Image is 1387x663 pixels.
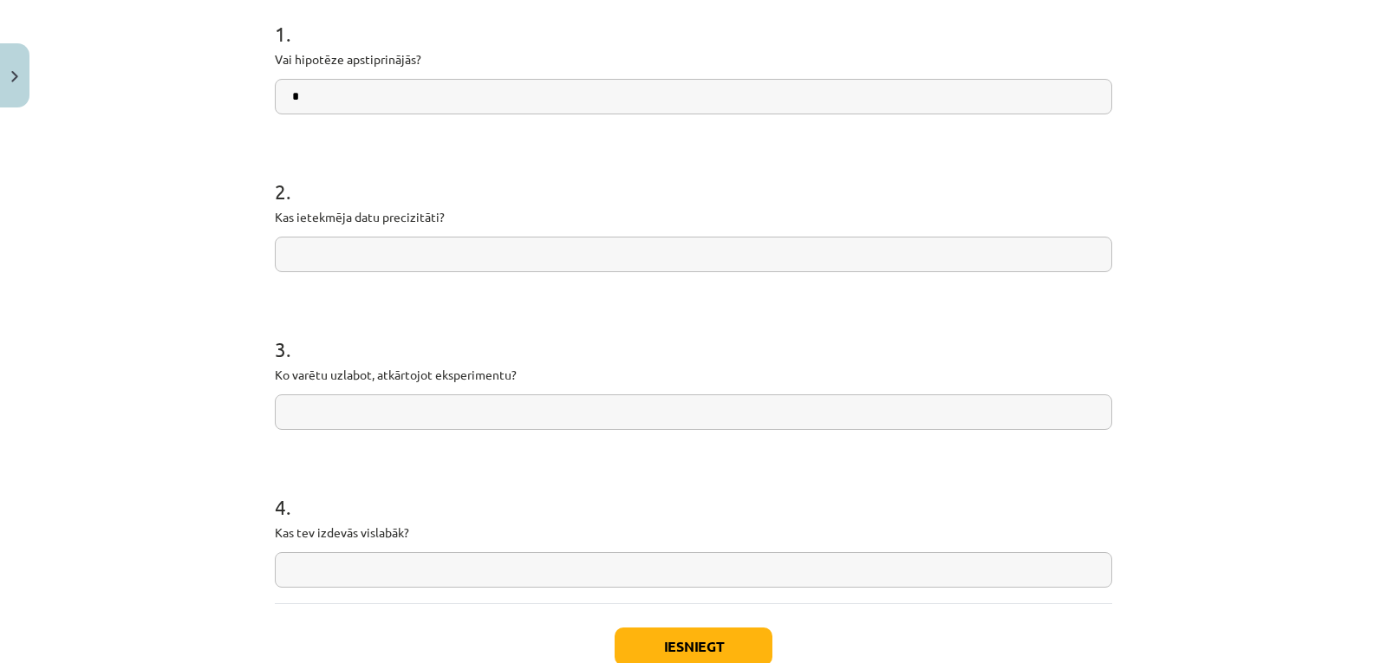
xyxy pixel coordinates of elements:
[11,71,18,82] img: icon-close-lesson-0947bae3869378f0d4975bcd49f059093ad1ed9edebbc8119c70593378902aed.svg
[275,366,1112,384] p: Ko varētu uzlabot, atkārtojot eksperimentu?
[275,523,1112,542] p: Kas tev izdevās vislabāk?
[275,208,1112,226] p: Kas ietekmēja datu precizitāti?
[275,149,1112,203] h1: 2 .
[275,307,1112,361] h1: 3 .
[275,465,1112,518] h1: 4 .
[275,50,1112,68] p: Vai hipotēze apstiprinājās?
